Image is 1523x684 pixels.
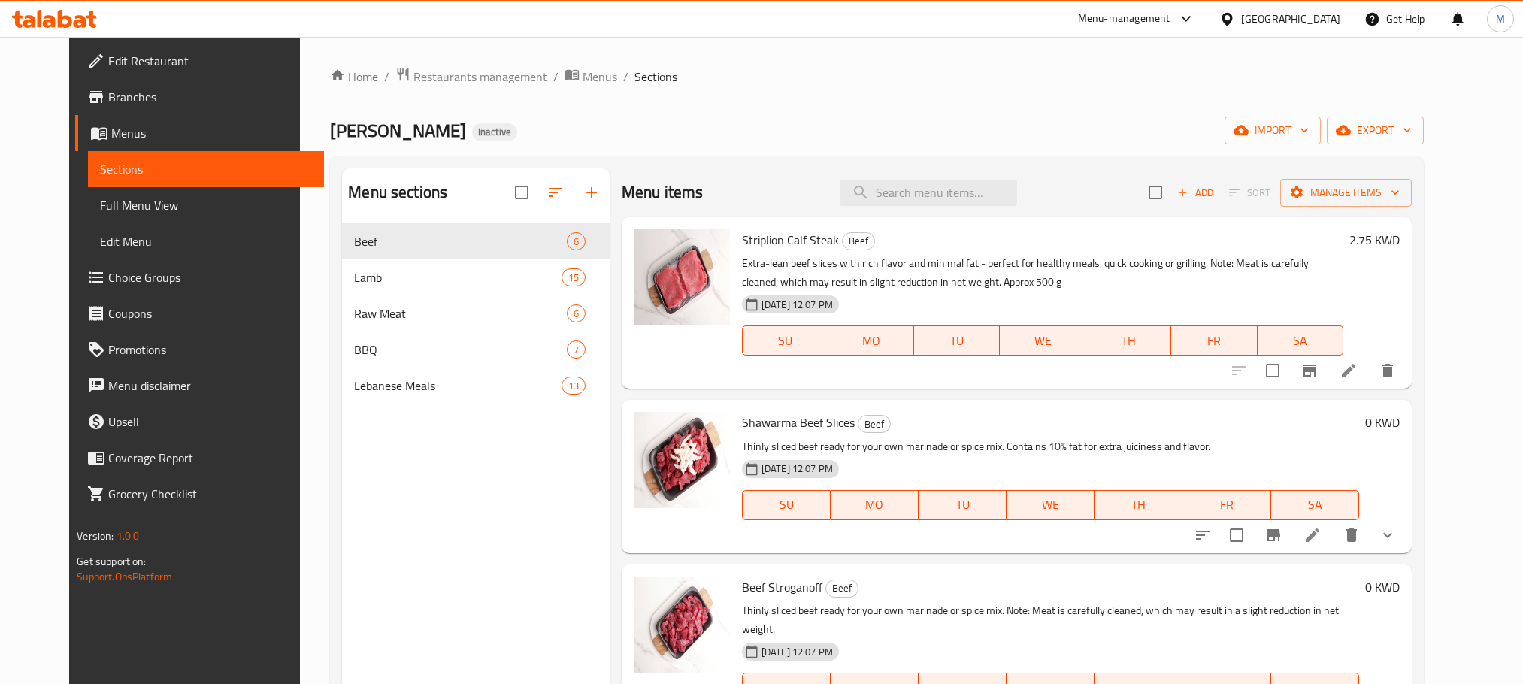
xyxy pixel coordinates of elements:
[330,67,1423,86] nav: breadcrumb
[568,235,585,249] span: 6
[1013,494,1089,516] span: WE
[840,180,1017,206] input: search
[742,325,828,356] button: SU
[574,174,610,210] button: Add section
[749,330,822,352] span: SU
[1219,181,1280,204] span: Select section first
[1185,517,1221,553] button: sort-choices
[562,271,585,285] span: 15
[1334,517,1370,553] button: delete
[354,377,561,395] span: Lebanese Meals
[843,232,874,250] span: Beef
[568,307,585,321] span: 6
[583,68,617,86] span: Menus
[567,304,586,322] div: items
[1271,490,1359,520] button: SA
[88,223,323,259] a: Edit Menu
[75,476,323,512] a: Grocery Checklist
[1140,177,1171,208] span: Select section
[623,68,628,86] li: /
[1291,353,1328,389] button: Branch-specific-item
[1496,11,1505,27] span: M
[342,368,610,404] div: Lebanese Meals13
[75,295,323,331] a: Coupons
[1349,229,1400,250] h6: 2.75 KWD
[108,377,311,395] span: Menu disclaimer
[111,124,311,142] span: Menus
[108,449,311,467] span: Coverage Report
[75,368,323,404] a: Menu disclaimer
[77,552,146,571] span: Get support on:
[384,68,389,86] li: /
[1303,526,1322,544] a: Edit menu item
[562,379,585,393] span: 13
[1365,412,1400,433] h6: 0 KWD
[742,601,1359,639] p: Thinly sliced beef ready for your own marinade or spice mix. Note: Meat is carefully cleaned, whi...
[77,567,172,586] a: Support.OpsPlatform
[1101,494,1176,516] span: TH
[920,330,994,352] span: TU
[834,330,908,352] span: MO
[553,68,559,86] li: /
[1292,183,1400,202] span: Manage items
[88,187,323,223] a: Full Menu View
[742,576,822,598] span: Beef Stroganoff
[1006,330,1079,352] span: WE
[330,68,378,86] a: Home
[354,268,561,286] span: Lamb
[108,485,311,503] span: Grocery Checklist
[1171,181,1219,204] button: Add
[100,232,311,250] span: Edit Menu
[825,580,858,598] div: Beef
[562,377,586,395] div: items
[342,259,610,295] div: Lamb15
[914,325,1000,356] button: TU
[506,177,537,208] span: Select all sections
[75,331,323,368] a: Promotions
[828,325,914,356] button: MO
[1264,330,1337,352] span: SA
[1255,517,1291,553] button: Branch-specific-item
[395,67,547,86] a: Restaurants management
[925,494,1001,516] span: TU
[330,113,466,147] span: [PERSON_NAME]
[831,490,919,520] button: MO
[342,331,610,368] div: BBQ7
[1000,325,1085,356] button: WE
[634,577,730,673] img: Beef Stroganoff
[354,304,566,322] span: Raw Meat
[108,268,311,286] span: Choice Groups
[567,340,586,359] div: items
[537,174,574,210] span: Sort sections
[100,160,311,178] span: Sections
[1241,11,1340,27] div: [GEOGRAPHIC_DATA]
[742,254,1343,292] p: Extra-lean beef slices with rich flavor and minimal fat - perfect for healthy meals, quick cookin...
[1085,325,1171,356] button: TH
[1007,490,1095,520] button: WE
[826,580,858,597] span: Beef
[919,490,1007,520] button: TU
[1237,121,1309,140] span: import
[117,526,140,546] span: 1.0.0
[1177,330,1251,352] span: FR
[755,462,839,476] span: [DATE] 12:07 PM
[472,126,517,138] span: Inactive
[1365,577,1400,598] h6: 0 KWD
[634,229,730,325] img: Striplion Calf Steak
[1327,117,1424,144] button: export
[1277,494,1353,516] span: SA
[75,115,323,151] a: Menus
[1221,519,1252,551] span: Select to update
[622,181,704,204] h2: Menu items
[108,340,311,359] span: Promotions
[472,123,517,141] div: Inactive
[742,437,1359,456] p: Thinly sliced beef ready for your own marinade or spice mix. Contains 10% fat for extra juiciness...
[755,298,839,312] span: [DATE] 12:07 PM
[77,526,114,546] span: Version:
[108,88,311,106] span: Branches
[1370,517,1406,553] button: show more
[858,415,891,433] div: Beef
[75,259,323,295] a: Choice Groups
